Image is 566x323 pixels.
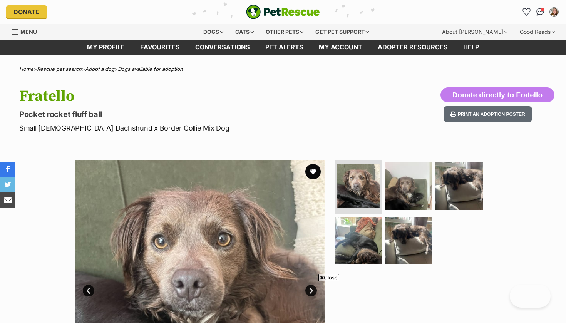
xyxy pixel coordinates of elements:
[536,8,544,16] img: chat-41dd97257d64d25036548639549fe6c8038ab92f7586957e7f3b1b290dea8141.svg
[118,66,183,72] a: Dogs available for adoption
[548,6,560,18] button: My account
[198,24,229,40] div: Dogs
[19,109,345,120] p: Pocket rocket fluff ball
[85,66,114,72] a: Adopt a dog
[455,40,487,55] a: Help
[310,24,374,40] div: Get pet support
[12,24,42,38] a: Menu
[510,285,551,308] iframe: Help Scout Beacon - Open
[520,6,560,18] ul: Account quick links
[19,66,33,72] a: Home
[440,87,554,103] button: Donate directly to Fratello
[258,40,311,55] a: Pet alerts
[79,40,132,55] a: My profile
[143,285,423,319] iframe: Advertisement
[246,5,320,19] a: PetRescue
[437,24,513,40] div: About [PERSON_NAME]
[83,285,94,296] a: Prev
[305,164,321,179] button: favourite
[132,40,188,55] a: Favourites
[534,6,546,18] a: Conversations
[6,5,47,18] a: Donate
[318,274,339,281] span: Close
[246,5,320,19] img: logo-e224e6f780fb5917bec1dbf3a21bbac754714ae5b6737aabdf751b685950b380.svg
[370,40,455,55] a: Adopter resources
[188,40,258,55] a: conversations
[435,162,483,210] img: Photo of Fratello
[311,40,370,55] a: My account
[514,24,560,40] div: Good Reads
[19,123,345,133] p: Small [DEMOGRAPHIC_DATA] Dachshund x Border Collie Mix Dog
[20,28,37,35] span: Menu
[385,217,432,264] img: Photo of Fratello
[335,217,382,264] img: Photo of Fratello
[230,24,259,40] div: Cats
[260,24,309,40] div: Other pets
[520,6,533,18] a: Favourites
[337,164,380,208] img: Photo of Fratello
[550,8,558,16] img: Louise Lovell profile pic
[37,66,82,72] a: Rescue pet search
[385,162,432,210] img: Photo of Fratello
[19,87,345,105] h1: Fratello
[444,106,532,122] button: Print an adoption poster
